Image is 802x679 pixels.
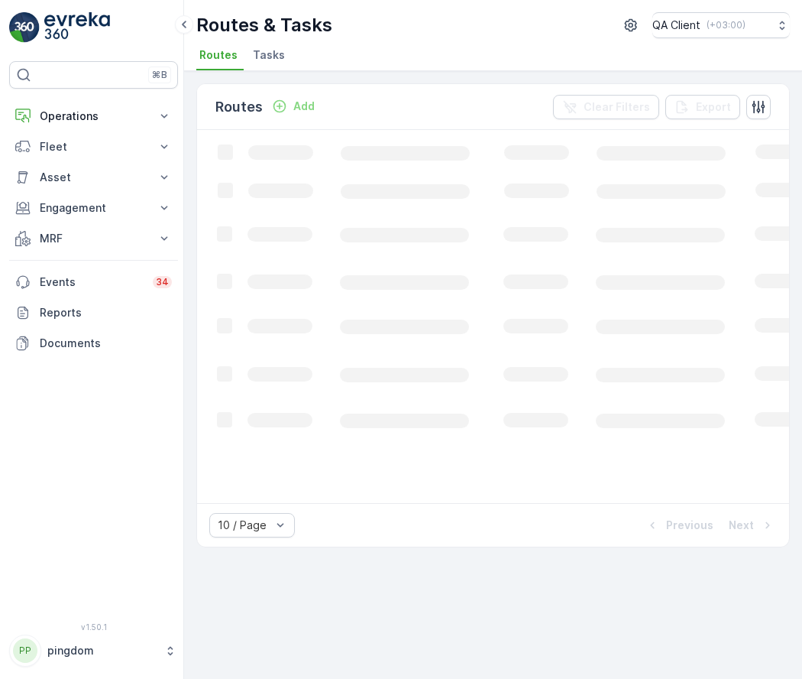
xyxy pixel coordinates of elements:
button: MRF [9,223,178,254]
p: Engagement [40,200,147,216]
button: QA Client(+03:00) [652,12,790,38]
p: Fleet [40,139,147,154]
button: Previous [643,516,715,534]
p: Routes & Tasks [196,13,332,37]
span: Tasks [253,47,285,63]
button: Fleet [9,132,178,162]
a: Documents [9,328,178,359]
p: Documents [40,336,172,351]
p: ( +03:00 ) [707,19,745,31]
p: MRF [40,231,147,246]
p: Reports [40,305,172,320]
p: Operations [40,109,147,124]
p: Routes [215,96,263,118]
p: 34 [156,276,169,288]
p: Add [293,99,315,114]
a: Reports [9,297,178,328]
button: Operations [9,101,178,132]
p: ⌘B [152,69,167,81]
img: logo [9,12,40,43]
button: Export [665,95,740,119]
button: Clear Filters [553,95,659,119]
p: Previous [666,518,713,533]
p: Clear Filters [584,99,650,115]
button: Engagement [9,193,178,223]
button: Asset [9,162,178,193]
a: Events34 [9,267,178,297]
button: Next [727,516,777,534]
p: QA Client [652,18,700,33]
button: Add [266,97,321,115]
span: Routes [199,47,238,63]
p: Asset [40,170,147,185]
p: Export [696,99,731,115]
p: Events [40,275,144,290]
div: PP [13,638,37,663]
span: v 1.50.1 [9,622,178,632]
button: PPpingdom [9,635,178,667]
p: pingdom [47,643,157,658]
img: logo_light-DOdMpM7g.png [44,12,110,43]
p: Next [729,518,754,533]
